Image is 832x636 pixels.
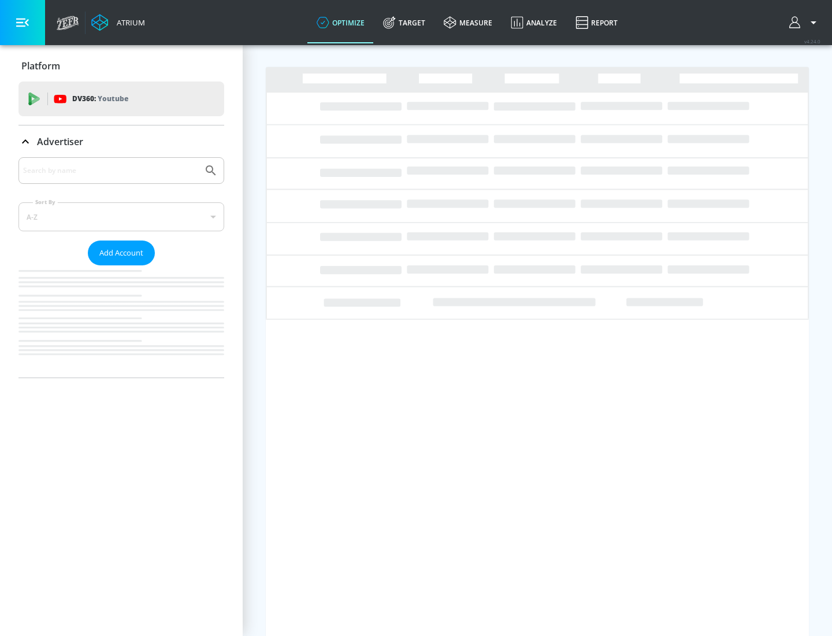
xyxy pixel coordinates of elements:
span: Add Account [99,246,143,260]
p: Platform [21,60,60,72]
a: Report [566,2,627,43]
a: optimize [307,2,374,43]
p: Youtube [98,93,128,105]
span: v 4.24.0 [804,38,820,45]
div: A-Z [18,202,224,231]
div: Advertiser [18,157,224,378]
nav: list of Advertiser [18,265,224,378]
label: Sort By [33,198,58,206]
button: Add Account [88,241,155,265]
p: Advertiser [37,135,83,148]
input: Search by name [23,163,198,178]
div: Platform [18,50,224,82]
a: measure [434,2,502,43]
a: Analyze [502,2,566,43]
a: Target [374,2,434,43]
a: Atrium [91,14,145,31]
div: Advertiser [18,125,224,158]
p: DV360: [72,93,128,105]
div: Atrium [112,17,145,28]
div: DV360: Youtube [18,82,224,116]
